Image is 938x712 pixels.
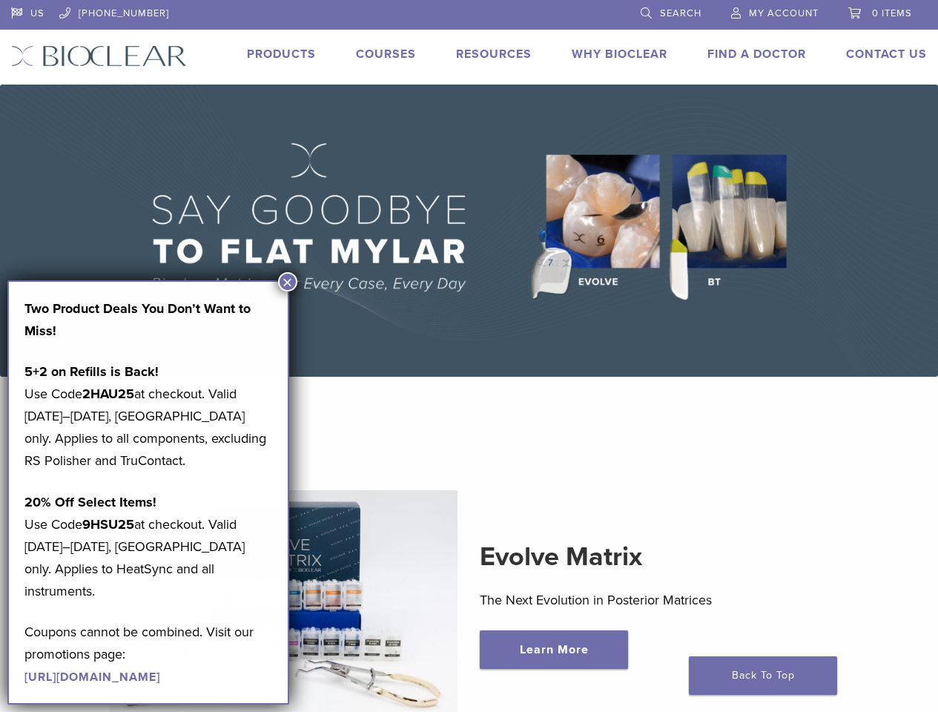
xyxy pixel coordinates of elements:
img: Bioclear [11,45,187,67]
a: Contact Us [846,47,927,62]
a: Why Bioclear [572,47,667,62]
strong: 9HSU25 [82,516,134,533]
strong: Two Product Deals You Don’t Want to Miss! [24,300,251,339]
h2: Evolve Matrix [480,539,828,575]
strong: 20% Off Select Items! [24,494,156,510]
a: Courses [356,47,416,62]
span: My Account [749,7,819,19]
p: Use Code at checkout. Valid [DATE]–[DATE], [GEOGRAPHIC_DATA] only. Applies to all components, exc... [24,360,272,472]
p: The Next Evolution in Posterior Matrices [480,589,828,611]
span: 0 items [872,7,912,19]
a: Learn More [480,630,628,669]
button: Close [278,272,297,291]
strong: 2HAU25 [82,386,134,402]
a: Products [247,47,316,62]
strong: 5+2 on Refills is Back! [24,363,159,380]
span: Search [660,7,701,19]
a: Resources [456,47,532,62]
a: Back To Top [689,656,837,695]
p: Coupons cannot be combined. Visit our promotions page: [24,621,272,688]
p: Use Code at checkout. Valid [DATE]–[DATE], [GEOGRAPHIC_DATA] only. Applies to HeatSync and all in... [24,491,272,602]
a: Find A Doctor [707,47,806,62]
a: [URL][DOMAIN_NAME] [24,670,160,685]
